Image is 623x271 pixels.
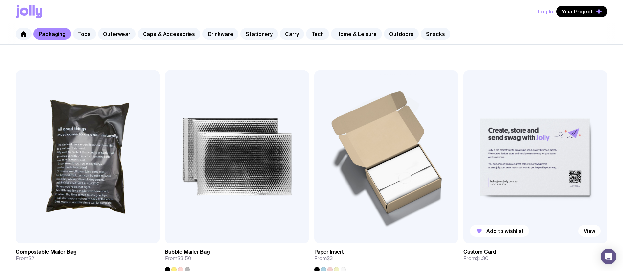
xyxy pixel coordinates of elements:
[177,255,191,262] span: $3.50
[578,225,601,237] a: View
[421,28,450,40] a: Snacks
[470,225,529,237] button: Add to wishlist
[73,28,96,40] a: Tops
[601,249,616,264] div: Open Intercom Messenger
[202,28,238,40] a: Drinkware
[240,28,278,40] a: Stationery
[33,28,71,40] a: Packaging
[280,28,304,40] a: Carry
[306,28,329,40] a: Tech
[476,255,489,262] span: $1.30
[28,255,34,262] span: $2
[327,255,333,262] span: $3
[463,243,607,267] a: Custom CardFrom$1.30
[165,249,210,255] h3: Bubble Mailer Bag
[16,255,34,262] span: From
[486,228,524,234] span: Add to wishlist
[463,255,489,262] span: From
[314,249,344,255] h3: Paper Insert
[16,243,160,267] a: Compostable Mailer BagFrom$2
[98,28,136,40] a: Outerwear
[562,8,593,15] span: Your Project
[538,6,553,17] button: Log In
[384,28,419,40] a: Outdoors
[556,6,607,17] button: Your Project
[314,255,333,262] span: From
[331,28,382,40] a: Home & Leisure
[16,249,77,255] h3: Compostable Mailer Bag
[165,255,191,262] span: From
[463,249,496,255] h3: Custom Card
[138,28,200,40] a: Caps & Accessories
